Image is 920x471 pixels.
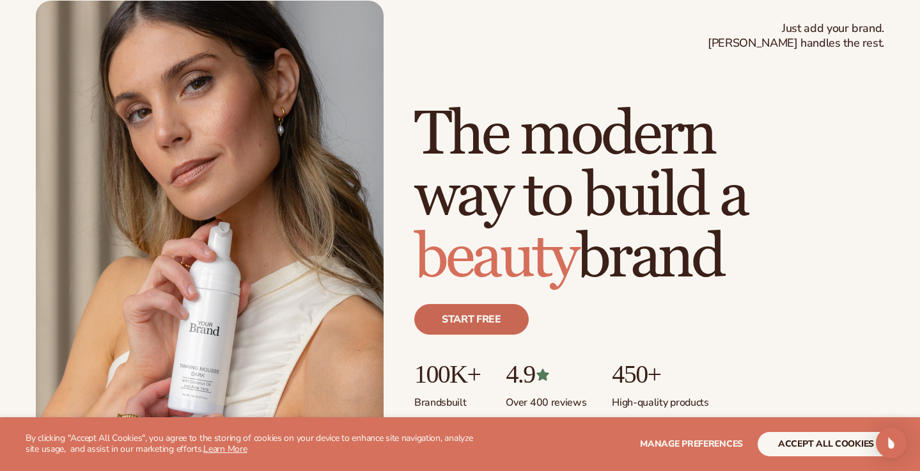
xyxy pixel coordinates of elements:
p: 450+ [612,360,708,388]
span: Manage preferences [640,438,743,450]
span: beauty [414,220,577,295]
p: Brands built [414,388,480,410]
p: Over 400 reviews [506,388,586,410]
span: Just add your brand. [PERSON_NAME] handles the rest. [708,21,884,51]
button: Manage preferences [640,432,743,456]
button: accept all cookies [758,432,894,456]
h1: The modern way to build a brand [414,104,884,289]
p: 4.9 [506,360,586,388]
a: Learn More [203,443,247,455]
a: Start free [414,304,529,335]
p: By clicking "Accept All Cookies", you agree to the storing of cookies on your device to enhance s... [26,433,480,455]
p: 100K+ [414,360,480,388]
p: High-quality products [612,388,708,410]
div: Open Intercom Messenger [876,427,907,458]
img: Female holding tanning mousse. [36,1,384,440]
